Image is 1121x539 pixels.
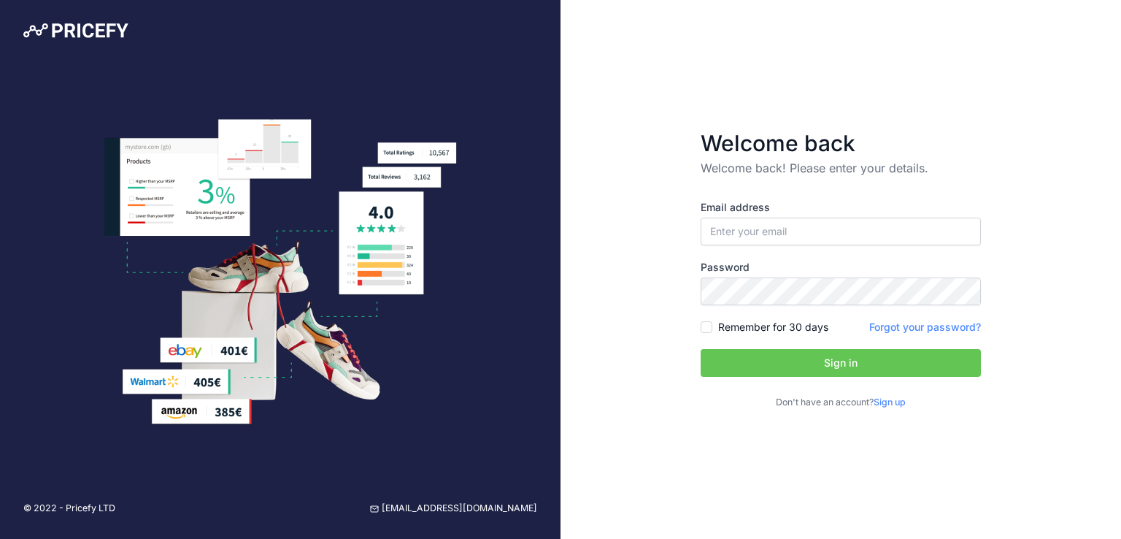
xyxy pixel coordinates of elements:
[701,218,981,245] input: Enter your email
[23,502,115,516] p: © 2022 - Pricefy LTD
[370,502,537,516] a: [EMAIL_ADDRESS][DOMAIN_NAME]
[701,396,981,410] p: Don't have an account?
[701,260,981,275] label: Password
[701,349,981,377] button: Sign in
[23,23,128,38] img: Pricefy
[874,397,906,408] a: Sign up
[701,200,981,215] label: Email address
[869,321,981,333] a: Forgot your password?
[701,130,981,156] h3: Welcome back
[718,320,828,335] label: Remember for 30 days
[701,159,981,177] p: Welcome back! Please enter your details.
